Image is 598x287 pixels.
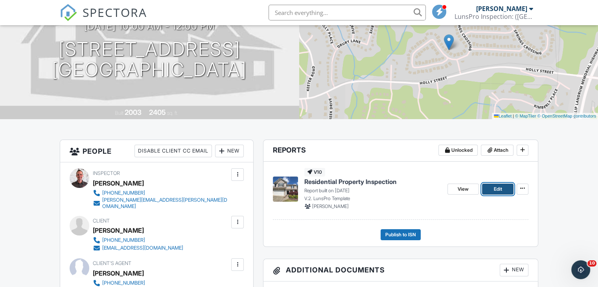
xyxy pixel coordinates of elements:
h3: People [60,140,253,162]
div: 2405 [149,108,166,116]
a: SPECTORA [60,11,147,27]
img: Marker [444,34,454,50]
div: [PERSON_NAME] [93,177,144,189]
a: [PHONE_NUMBER] [93,189,229,197]
span: SPECTORA [83,4,147,20]
span: sq. ft. [167,110,178,116]
span: Client's Agent [93,260,131,266]
a: Leaflet [494,114,512,118]
a: © MapTiler [515,114,536,118]
div: [PERSON_NAME] [93,267,144,279]
input: Search everything... [269,5,426,20]
span: 10 [587,260,596,267]
div: [EMAIL_ADDRESS][DOMAIN_NAME] [102,245,183,251]
span: Inspector [93,170,120,176]
div: [PHONE_NUMBER] [102,280,145,286]
div: [PHONE_NUMBER] [102,237,145,243]
iframe: Intercom live chat [571,260,590,279]
div: LunsPro Inspection: (Atlanta) [454,13,533,20]
div: New [500,264,528,276]
div: [PERSON_NAME][EMAIL_ADDRESS][PERSON_NAME][DOMAIN_NAME] [102,197,229,210]
a: [EMAIL_ADDRESS][DOMAIN_NAME] [93,244,183,252]
div: 2003 [125,108,142,116]
a: [PHONE_NUMBER] [93,279,183,287]
span: Client [93,218,110,224]
h1: [STREET_ADDRESS] [GEOGRAPHIC_DATA] [52,39,247,81]
span: Built [115,110,123,116]
span: | [513,114,514,118]
h3: Additional Documents [263,259,538,281]
div: New [215,145,244,157]
div: [PERSON_NAME] [476,5,527,13]
div: [PHONE_NUMBER] [102,190,145,196]
h3: [DATE] 10:00 am - 12:00 pm [84,21,215,31]
img: The Best Home Inspection Software - Spectora [60,4,77,21]
div: Disable Client CC Email [134,145,212,157]
a: © OpenStreetMap contributors [537,114,596,118]
a: [PERSON_NAME][EMAIL_ADDRESS][PERSON_NAME][DOMAIN_NAME] [93,197,229,210]
div: [PERSON_NAME] [93,224,144,236]
a: [PHONE_NUMBER] [93,236,183,244]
